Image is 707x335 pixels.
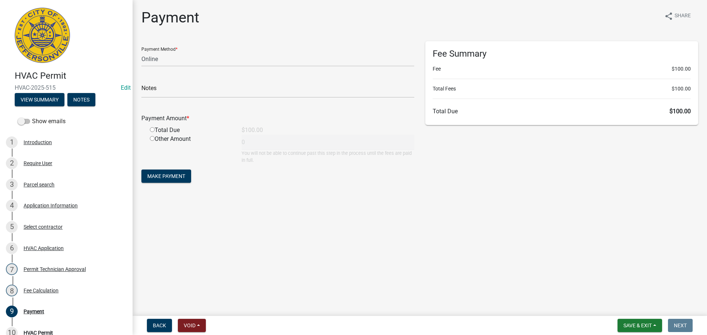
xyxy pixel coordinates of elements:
button: shareShare [658,9,697,23]
div: 8 [6,285,18,296]
h4: HVAC Permit [15,71,127,81]
div: 1 [6,136,18,148]
button: Notes [67,93,95,106]
span: Share [675,12,691,21]
div: Total Due [144,126,236,135]
wm-modal-confirm: Notes [67,97,95,103]
span: Next [674,322,687,328]
h6: Total Due [433,108,691,115]
button: View Summary [15,93,64,106]
img: City of Jeffersonville, Indiana [15,8,70,63]
label: Show emails [18,117,66,126]
div: Payment [24,309,44,314]
button: Void [178,319,206,332]
div: 4 [6,200,18,211]
span: Save & Exit [623,322,652,328]
div: Payment Amount [136,114,420,123]
h1: Payment [141,9,199,26]
h6: Fee Summary [433,49,691,59]
span: $100.00 [669,108,691,115]
wm-modal-confirm: Edit Application Number [121,84,131,91]
span: HVAC-2025-515 [15,84,118,91]
div: 5 [6,221,18,233]
span: Make Payment [147,173,185,179]
div: Permit Technician Approval [24,267,86,272]
div: 3 [6,179,18,190]
div: 2 [6,157,18,169]
div: Parcel search [24,182,54,187]
li: Total Fees [433,85,691,93]
li: Fee [433,65,691,73]
div: Application Information [24,203,78,208]
i: share [664,12,673,21]
span: Back [153,322,166,328]
div: Introduction [24,140,52,145]
button: Make Payment [141,170,191,183]
div: Other Amount [144,135,236,164]
a: Edit [121,84,131,91]
button: Save & Exit [618,319,662,332]
span: Void [184,322,196,328]
button: Back [147,319,172,332]
div: 9 [6,306,18,317]
button: Next [668,319,693,332]
div: Fee Calculation [24,288,59,293]
span: $100.00 [672,65,691,73]
wm-modal-confirm: Summary [15,97,64,103]
div: 7 [6,263,18,275]
div: 6 [6,242,18,254]
div: Select contractor [24,224,63,229]
div: HVAC Application [24,246,64,251]
span: $100.00 [672,85,691,93]
div: Require User [24,161,52,166]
